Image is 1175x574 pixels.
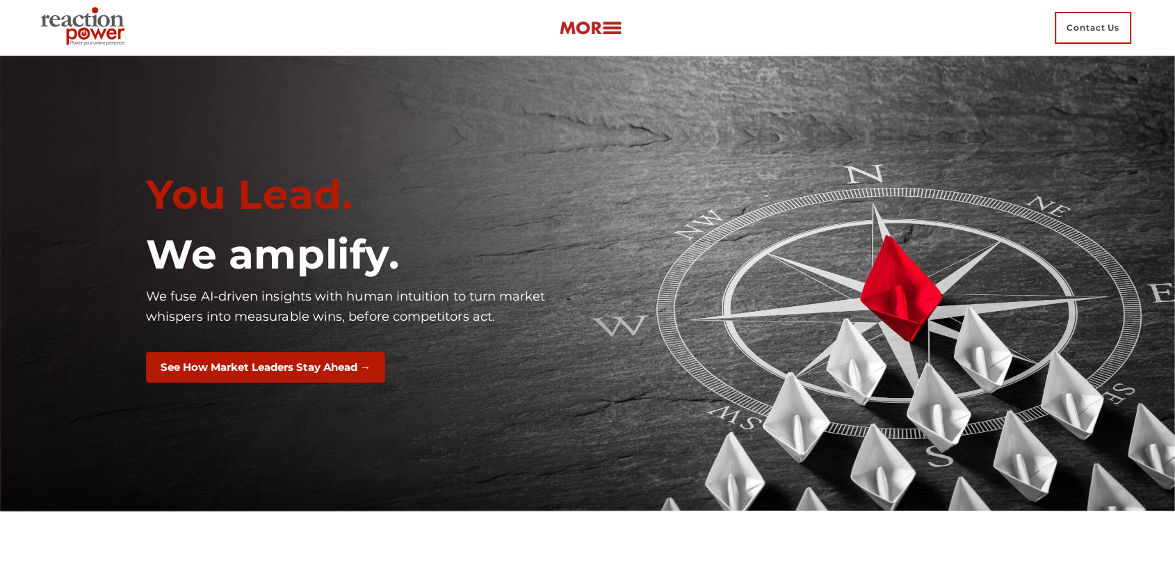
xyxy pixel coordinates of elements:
button: See How Market Leaders Stay Ahead → [146,352,385,383]
img: Executive Branding | Personal Branding Agency [35,3,136,53]
img: more-btn.png [559,20,622,36]
p: We fuse AI-driven insights with human intuition to turn market whispers into measurable wins, bef... [146,287,577,328]
h1: We amplify. [146,230,577,280]
a: See How Market Leaders Stay Ahead → [146,359,385,374]
span: You Lead. [146,170,352,219]
span: Contact Us [1055,12,1131,44]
